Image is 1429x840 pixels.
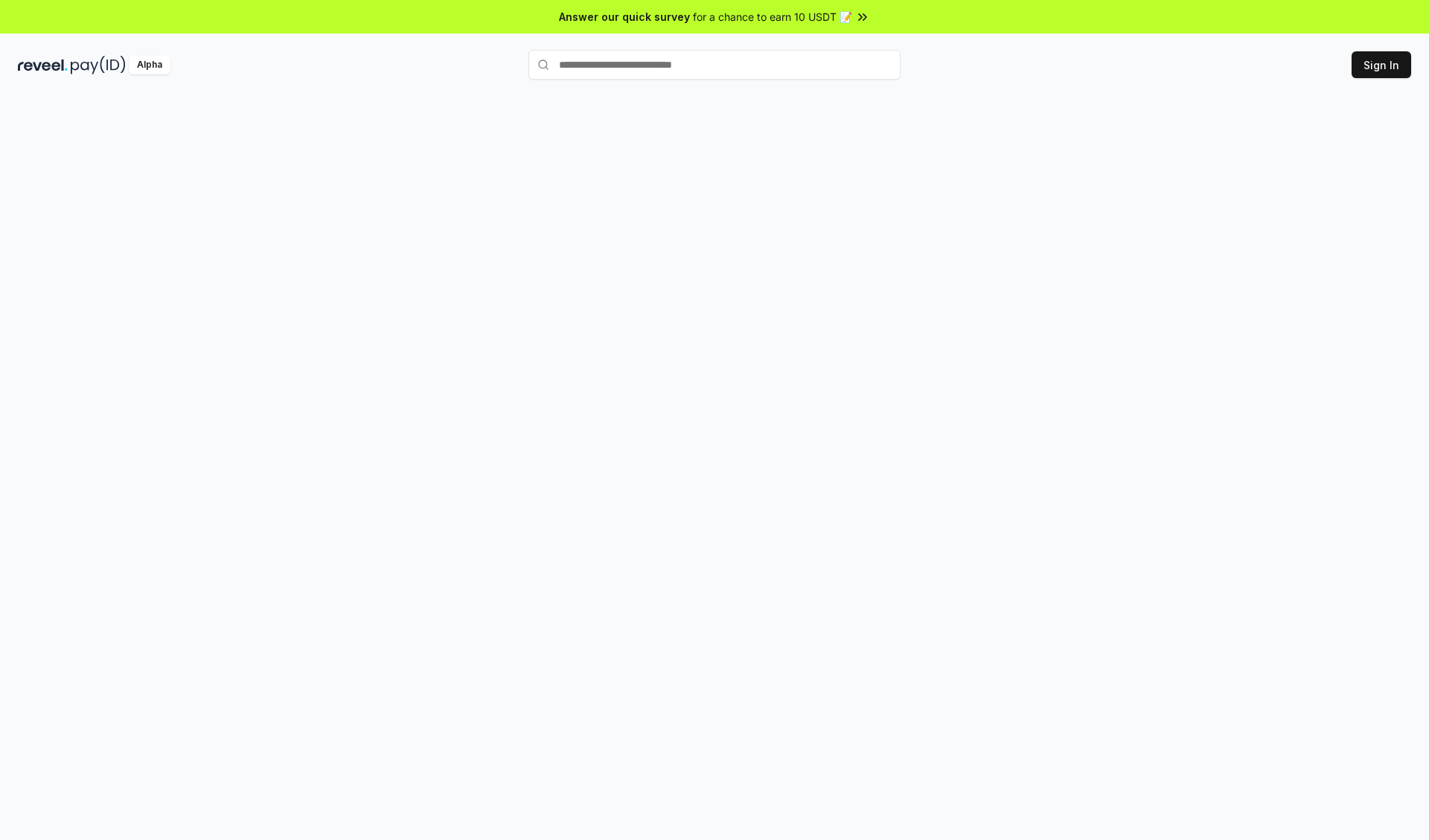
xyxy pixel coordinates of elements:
div: Alpha [129,56,170,74]
button: Sign In [1352,51,1411,78]
img: pay_id [71,56,126,74]
img: reveel_dark [18,56,68,74]
span: for a chance to earn 10 USDT 📝 [693,9,852,25]
span: Answer our quick survey [559,9,690,25]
